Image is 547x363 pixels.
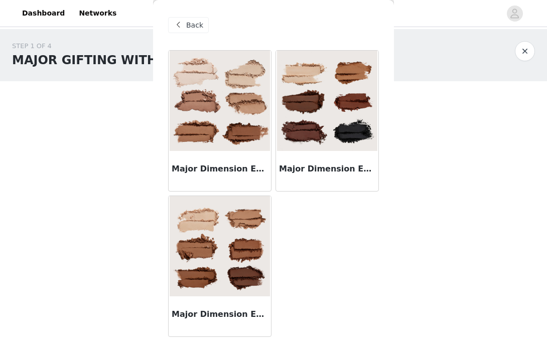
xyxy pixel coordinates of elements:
img: Major Dimension Essential Artistry Edit Eyeshadow Palette - Light [170,51,270,151]
h3: Major Dimension Essential Artistry Edit Eyeshadow Palette - Medium [172,308,268,320]
div: STEP 1 OF 4 [12,41,195,51]
h1: MAJOR GIFTING WITH GRIN [12,51,195,69]
div: avatar [510,6,519,22]
img: Major Dimension Essential Artistry Edit Eyeshadow Palette - Deep [277,51,377,151]
h3: Major Dimension Essential Artistry Edit Eyeshadow Palette - Deep [279,163,375,175]
img: Major Dimension Essential Artistry Edit Eyeshadow Palette - Medium [170,196,270,296]
h3: Major Dimension Essential Artistry Edit Eyeshadow Palette - Light [172,163,268,175]
span: Back [186,20,203,31]
a: Networks [73,2,122,25]
a: Dashboard [16,2,71,25]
